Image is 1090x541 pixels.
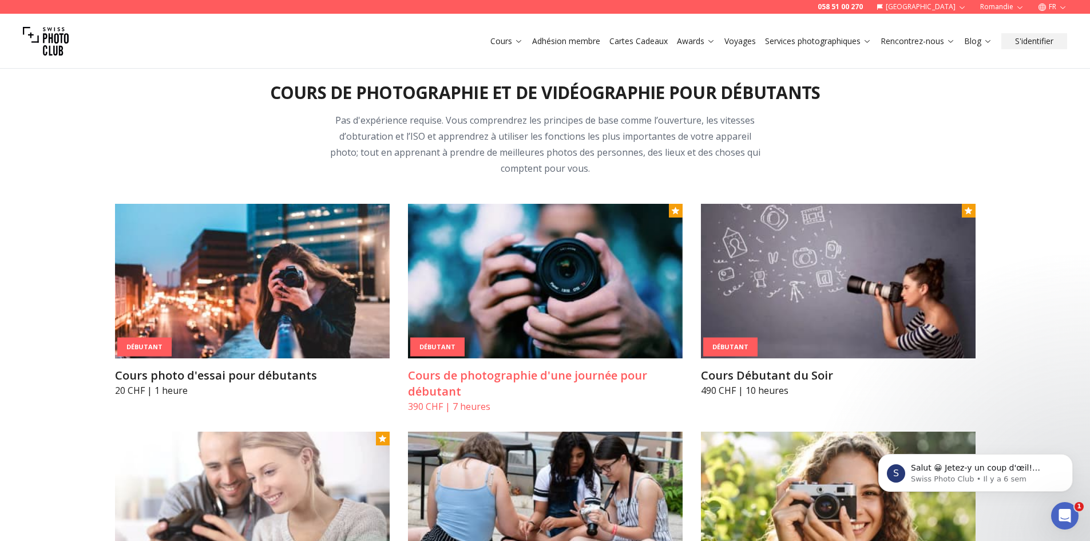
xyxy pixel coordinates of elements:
[881,35,955,47] a: Rencontrez-nous
[115,384,390,397] p: 20 CHF | 1 heure
[701,204,976,358] img: Cours Débutant du Soir
[724,35,756,47] a: Voyages
[486,33,528,49] button: Cours
[701,384,976,397] p: 490 CHF | 10 heures
[528,33,605,49] button: Adhésion membre
[876,33,960,49] button: Rencontrez-nous
[760,33,876,49] button: Services photographiques
[964,35,992,47] a: Blog
[330,114,760,175] span: Pas d'expérience requise. Vous comprendrez les principes de base comme l’ouverture, les vitesses ...
[23,18,69,64] img: Swiss photo club
[818,2,863,11] a: 058 51 00 270
[408,400,683,413] p: 390 CHF | 7 heures
[701,204,976,397] a: Cours Débutant du SoirDébutantCours Débutant du Soir490 CHF | 10 heures
[1075,502,1084,511] span: 1
[117,338,172,357] div: Débutant
[672,33,720,49] button: Awards
[532,35,600,47] a: Adhésion membre
[677,35,715,47] a: Awards
[605,33,672,49] button: Cartes Cadeaux
[703,338,758,357] div: Débutant
[408,368,683,400] h3: Cours de photographie d'une journée pour débutant
[408,204,683,413] a: Cours de photographie d'une journée pour débutantDébutantCours de photographie d'une journée pour...
[115,204,390,358] img: Cours photo d'essai pour débutants
[701,368,976,384] h3: Cours Débutant du Soir
[609,35,668,47] a: Cartes Cadeaux
[270,82,821,103] h2: Cours de photographie et de vidéographie pour débutants
[410,338,465,357] div: Débutant
[960,33,997,49] button: Blog
[1051,502,1079,530] iframe: Intercom live chat
[408,204,683,358] img: Cours de photographie d'une journée pour débutant
[720,33,760,49] button: Voyages
[765,35,871,47] a: Services photographiques
[861,424,1090,510] iframe: Intercom notifications message
[490,35,523,47] a: Cours
[115,204,390,397] a: Cours photo d'essai pour débutantsDébutantCours photo d'essai pour débutants20 CHF | 1 heure
[115,368,390,384] h3: Cours photo d'essai pour débutants
[1001,33,1067,49] button: S'identifier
